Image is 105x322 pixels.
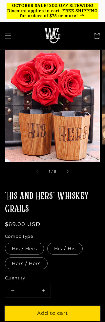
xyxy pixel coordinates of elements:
[5,306,100,321] button: Add to cart
[54,169,56,174] span: 9
[5,257,48,269] label: Hers / Hers
[1,28,15,43] summary: Menu
[47,243,83,255] label: His / His
[5,50,100,162] img: Whiskey Grails for a couple.
[5,233,34,240] legend: Combo Type
[7,3,98,19] p: OCTOBER SALE! 30% OFF SITEWIDE! Discount applies in cart. FREE SHIPPING for orders of $75 or more!
[31,164,45,179] button: Slide left
[52,169,53,174] span: /
[5,190,100,216] h1: "His and Hers" Whiskey Grails
[44,28,61,44] img: The Whiskey Grail
[49,169,51,174] span: 1
[5,221,40,227] span: $69.00 USD
[37,310,68,316] span: Add to cart
[60,164,74,179] button: Slide right
[5,243,44,255] label: His / Hers
[5,275,100,281] label: Quantity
